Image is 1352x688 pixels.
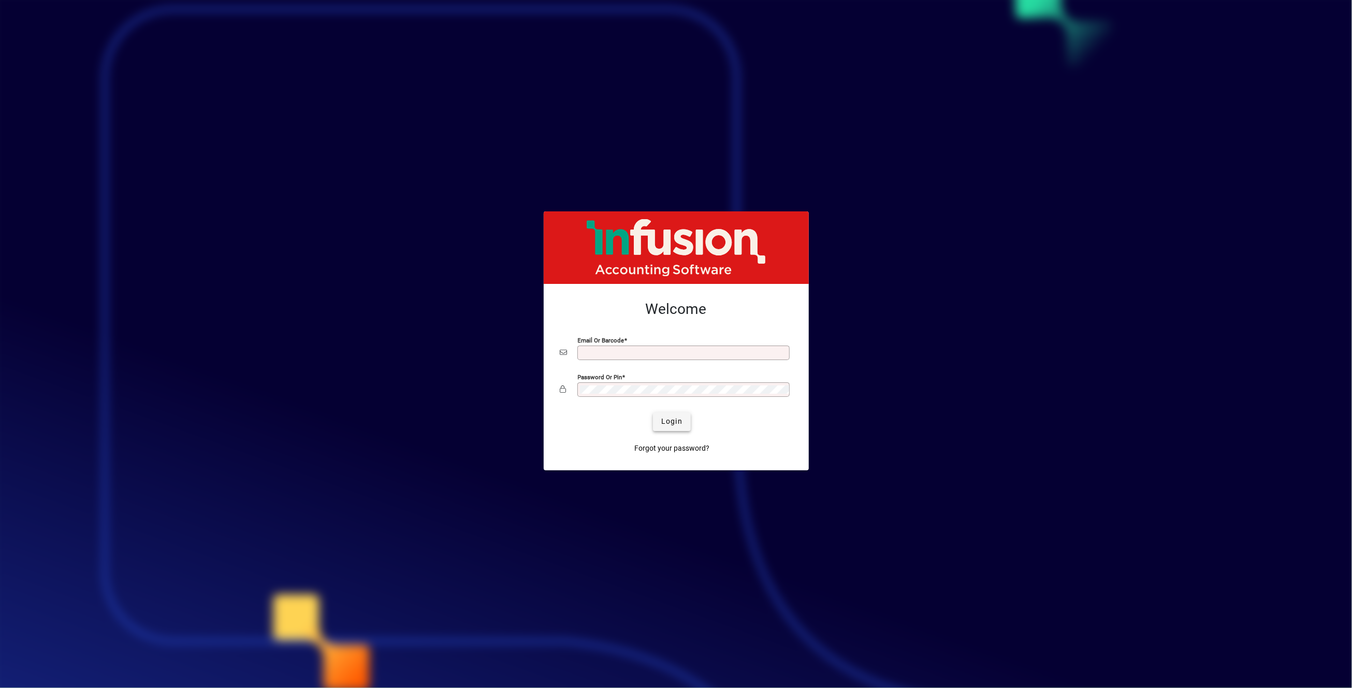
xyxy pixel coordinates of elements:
[634,443,709,454] span: Forgot your password?
[578,336,624,343] mat-label: Email or Barcode
[578,373,622,380] mat-label: Password or Pin
[653,412,691,431] button: Login
[630,439,714,458] a: Forgot your password?
[661,416,682,427] span: Login
[560,300,792,318] h2: Welcome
